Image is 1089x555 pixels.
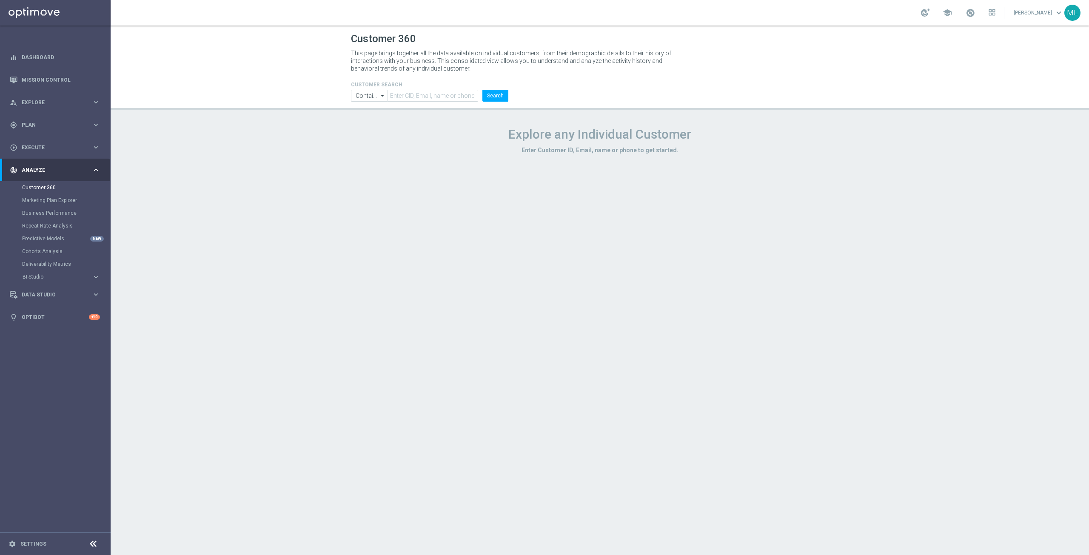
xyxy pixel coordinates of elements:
[92,290,100,299] i: keyboard_arrow_right
[10,144,17,151] i: play_circle_outline
[22,245,110,258] div: Cohorts Analysis
[22,261,88,268] a: Deliverability Metrics
[22,292,92,297] span: Data Studio
[10,68,100,91] div: Mission Control
[22,194,110,207] div: Marketing Plan Explorer
[351,90,388,102] input: Contains
[379,90,387,101] i: arrow_drop_down
[1064,5,1080,21] div: ML
[9,291,100,298] button: Data Studio keyboard_arrow_right
[22,100,92,105] span: Explore
[351,82,508,88] h4: CUSTOMER SEARCH
[9,540,16,548] i: settings
[92,143,100,151] i: keyboard_arrow_right
[22,306,89,328] a: Optibot
[22,232,110,245] div: Predictive Models
[22,181,110,194] div: Customer 360
[22,210,88,216] a: Business Performance
[22,168,92,173] span: Analyze
[351,146,849,154] h3: Enter Customer ID, Email, name or phone to get started.
[22,235,88,242] a: Predictive Models
[9,54,100,61] button: equalizer Dashboard
[92,98,100,106] i: keyboard_arrow_right
[9,99,100,106] button: person_search Explore keyboard_arrow_right
[92,273,100,281] i: keyboard_arrow_right
[10,99,17,106] i: person_search
[10,144,92,151] div: Execute
[351,33,849,45] h1: Customer 360
[10,121,17,129] i: gps_fixed
[22,46,100,68] a: Dashboard
[92,166,100,174] i: keyboard_arrow_right
[351,49,678,72] p: This page brings together all the data available on individual customers, from their demographic ...
[9,167,100,174] button: track_changes Analyze keyboard_arrow_right
[482,90,508,102] button: Search
[22,248,88,255] a: Cohorts Analysis
[10,313,17,321] i: lightbulb
[10,46,100,68] div: Dashboard
[10,121,92,129] div: Plan
[9,144,100,151] button: play_circle_outline Execute keyboard_arrow_right
[22,219,110,232] div: Repeat Rate Analysis
[22,273,100,280] button: BI Studio keyboard_arrow_right
[351,127,849,142] h1: Explore any Individual Customer
[22,184,88,191] a: Customer 360
[20,541,46,546] a: Settings
[23,274,92,279] div: BI Studio
[10,166,17,174] i: track_changes
[89,314,100,320] div: +10
[22,207,110,219] div: Business Performance
[9,122,100,128] button: gps_fixed Plan keyboard_arrow_right
[10,54,17,61] i: equalizer
[90,236,104,242] div: NEW
[388,90,478,102] input: Enter CID, Email, name or phone
[22,68,100,91] a: Mission Control
[22,197,88,204] a: Marketing Plan Explorer
[22,270,110,283] div: BI Studio
[1054,8,1063,17] span: keyboard_arrow_down
[22,145,92,150] span: Execute
[9,314,100,321] button: lightbulb Optibot +10
[10,291,92,299] div: Data Studio
[1013,6,1064,19] a: [PERSON_NAME]keyboard_arrow_down
[10,166,92,174] div: Analyze
[92,121,100,129] i: keyboard_arrow_right
[22,122,92,128] span: Plan
[22,222,88,229] a: Repeat Rate Analysis
[22,258,110,270] div: Deliverability Metrics
[943,8,952,17] span: school
[10,306,100,328] div: Optibot
[10,99,92,106] div: Explore
[9,77,100,83] button: Mission Control
[23,274,83,279] span: BI Studio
